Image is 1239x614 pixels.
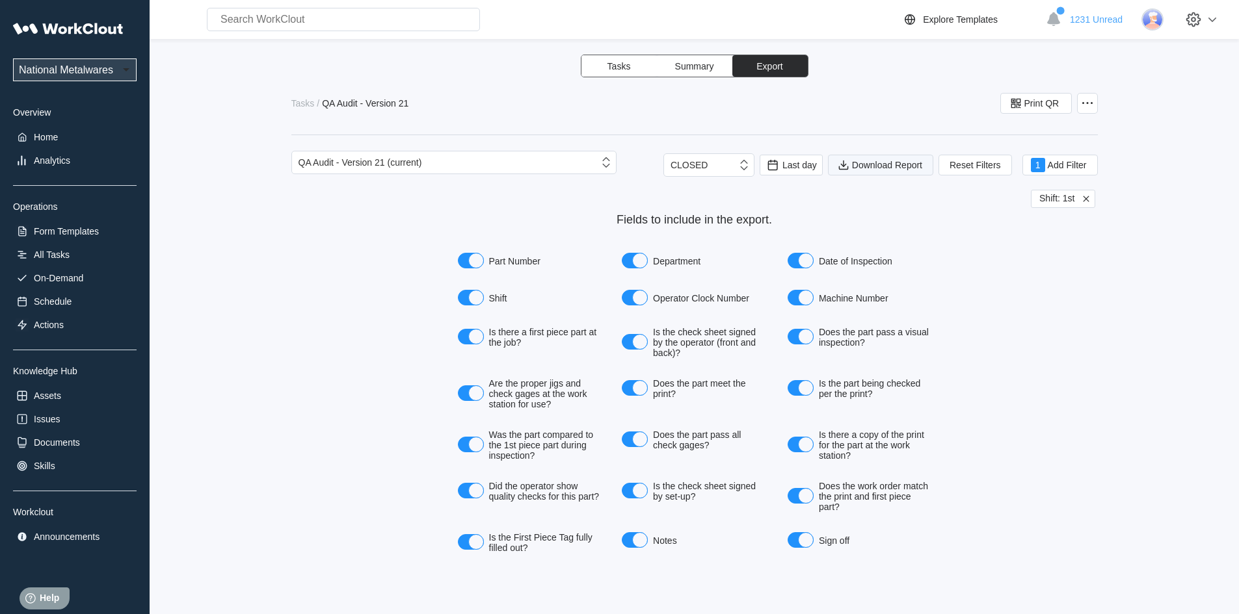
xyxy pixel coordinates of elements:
div: / [317,98,319,109]
a: Actions [13,316,137,334]
a: Announcements [13,528,137,546]
button: Is the check sheet signed by set-up? [622,483,648,498]
span: Export [756,62,782,71]
a: Analytics [13,151,137,170]
div: Analytics [34,155,70,166]
button: Is there a first piece part at the job? [458,329,484,344]
label: Is there a first piece part at the job? [451,322,609,353]
div: Operations [13,201,137,212]
label: Is the check sheet signed by the operator (front and back)? [615,322,774,363]
div: Explore Templates [923,14,998,25]
button: 1Add Filter [1022,155,1098,175]
div: Form Templates [34,226,99,237]
div: 1 [1031,158,1045,172]
span: Tasks [607,62,631,71]
span: Print QR [1024,99,1059,108]
div: Home [34,132,58,142]
button: Part Number [458,253,484,268]
span: Shift: 1st [1039,193,1074,205]
a: Issues [13,410,137,428]
label: Are the proper jigs and check gages at the work station for use? [451,373,609,415]
div: On-Demand [34,273,83,283]
div: QA Audit - Version 21 [322,98,408,109]
span: Summary [675,62,714,71]
div: Issues [34,414,60,424]
div: All Tasks [34,249,70,260]
button: Shift [458,290,484,305]
button: Export [732,55,808,77]
button: Did the operator show quality checks for this part? [458,483,484,498]
button: Is there a copy of the print for the part at the work station? [788,437,814,452]
button: Date of Inspection [788,253,814,268]
span: 1231 Unread [1070,14,1123,25]
a: Schedule [13,292,137,311]
button: Operator Clock Number [622,290,648,305]
label: Sign off [780,527,939,554]
label: Is there a copy of the print for the part at the work station? [780,424,939,466]
span: Reset Filters [950,160,1001,170]
label: Machine Number [780,285,939,312]
div: Documents [34,437,80,448]
label: Does the part meet the print? [615,373,774,404]
label: Department [615,248,774,275]
button: Does the work order match the print and first piece part? [788,488,814,504]
a: Tasks [291,98,317,109]
label: Is the First Piece Tag fully filled out? [451,527,609,558]
label: Did the operator show quality checks for this part? [451,476,609,507]
button: Tasks [581,55,657,77]
a: Explore Templates [902,12,1039,27]
div: Tasks [291,98,315,109]
label: Does the part pass all check gages? [615,424,774,455]
label: Shift [451,285,609,312]
button: Does the part pass a visual inspection? [788,329,814,344]
button: Print QR [1000,93,1072,114]
div: QA Audit - Version 21 (current) [299,157,422,168]
div: CLOSED [671,160,708,170]
span: Add Filter [1048,160,1087,170]
button: Reset Filters [939,155,1012,175]
div: Announcements [34,531,100,542]
img: user-3.png [1141,8,1164,31]
button: Machine Number [788,290,814,305]
button: Is the part being checked per the print? [788,380,814,396]
div: Assets [34,390,61,401]
span: Download Report [852,160,922,170]
a: Form Templates [13,222,137,240]
a: Documents [13,433,137,452]
a: Assets [13,387,137,405]
button: Download Report [828,155,933,175]
div: Actions [34,320,64,330]
a: On-Demand [13,269,137,287]
label: Is the check sheet signed by set-up? [615,476,774,507]
button: Does the part pass all check gages? [622,431,648,447]
div: Workclout [13,507,137,517]
div: Schedule [34,296,72,307]
div: Fields to include in the export. [451,213,939,227]
a: Home [13,128,137,146]
button: Summary [657,55,732,77]
label: Date of Inspection [780,248,939,275]
button: Notes [622,532,648,548]
input: Search WorkClout [207,8,480,31]
a: All Tasks [13,246,137,264]
label: Was the part compared to the 1st piece part during inspection? [451,424,609,466]
a: Skills [13,457,137,475]
label: Part Number [451,248,609,275]
div: Skills [34,461,55,471]
span: Last day [782,160,817,170]
label: Is the part being checked per the print? [780,373,939,404]
button: Does the part meet the print? [622,380,648,396]
button: Was the part compared to the 1st piece part during inspection? [458,437,484,452]
div: Knowledge Hub [13,366,137,376]
button: Is the First Piece Tag fully filled out? [458,534,484,550]
button: Are the proper jigs and check gages at the work station for use? [458,385,484,401]
label: Does the work order match the print and first piece part? [780,476,939,517]
label: Does the part pass a visual inspection? [780,322,939,353]
button: Sign off [788,532,814,548]
div: Overview [13,107,137,118]
label: Operator Clock Number [615,285,774,312]
label: Notes [615,527,774,554]
button: Department [622,253,648,268]
button: Is the check sheet signed by the operator (front and back)? [622,334,648,350]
